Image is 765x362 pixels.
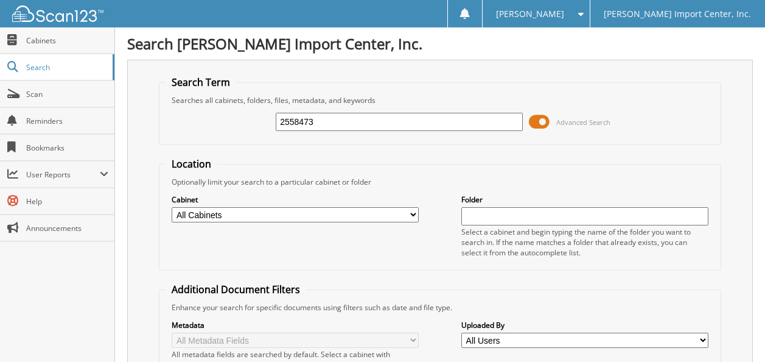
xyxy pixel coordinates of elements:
legend: Location [166,157,217,171]
span: Scan [26,89,108,99]
div: Searches all cabinets, folders, files, metadata, and keywords [166,95,714,105]
span: Bookmarks [26,143,108,153]
div: Optionally limit your search to a particular cabinet or folder [166,177,714,187]
legend: Additional Document Filters [166,283,306,296]
legend: Search Term [166,76,236,89]
div: Select a cabinet and begin typing the name of the folder you want to search in. If the name match... [461,227,708,258]
span: Search [26,62,107,73]
label: Cabinet [172,194,419,205]
span: User Reports [26,169,100,180]
span: Advanced Search [556,118,610,127]
span: Cabinets [26,35,108,46]
div: Enhance your search for specific documents using filters such as date and file type. [166,302,714,313]
img: scan123-logo-white.svg [12,5,103,22]
span: [PERSON_NAME] [496,10,564,18]
span: Announcements [26,223,108,233]
h1: Search [PERSON_NAME] Import Center, Inc. [127,34,753,54]
span: Reminders [26,116,108,126]
label: Folder [461,194,708,205]
label: Uploaded By [461,320,708,330]
label: Metadata [172,320,419,330]
span: [PERSON_NAME] Import Center, Inc. [604,10,751,18]
span: Help [26,196,108,207]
